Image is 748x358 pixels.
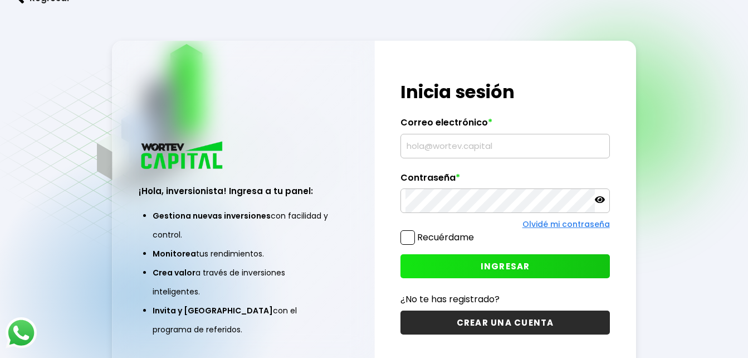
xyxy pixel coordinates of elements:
[400,254,609,278] button: INGRESAR
[400,172,609,189] label: Contraseña
[400,292,609,335] a: ¿No te has registrado?CREAR UNA CUENTA
[139,140,227,173] img: logo_wortev_capital
[400,79,609,105] h1: Inicia sesión
[405,134,604,158] input: hola@wortev.capital
[153,301,334,339] li: con el programa de referidos.
[400,292,609,306] p: ¿No te has registrado?
[400,117,609,134] label: Correo electrónico
[139,185,348,197] h3: ¡Hola, inversionista! Ingresa a tu panel:
[153,305,273,316] span: Invita y [GEOGRAPHIC_DATA]
[522,219,610,230] a: Olvidé mi contraseña
[481,260,530,272] span: INGRESAR
[153,244,334,263] li: tus rendimientos.
[6,317,37,349] img: logos_whatsapp-icon.242b2217.svg
[400,311,609,335] button: CREAR UNA CUENTA
[153,206,334,244] li: con facilidad y control.
[153,248,196,259] span: Monitorea
[153,267,195,278] span: Crea valor
[153,263,334,301] li: a través de inversiones inteligentes.
[153,210,271,221] span: Gestiona nuevas inversiones
[417,231,474,244] label: Recuérdame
